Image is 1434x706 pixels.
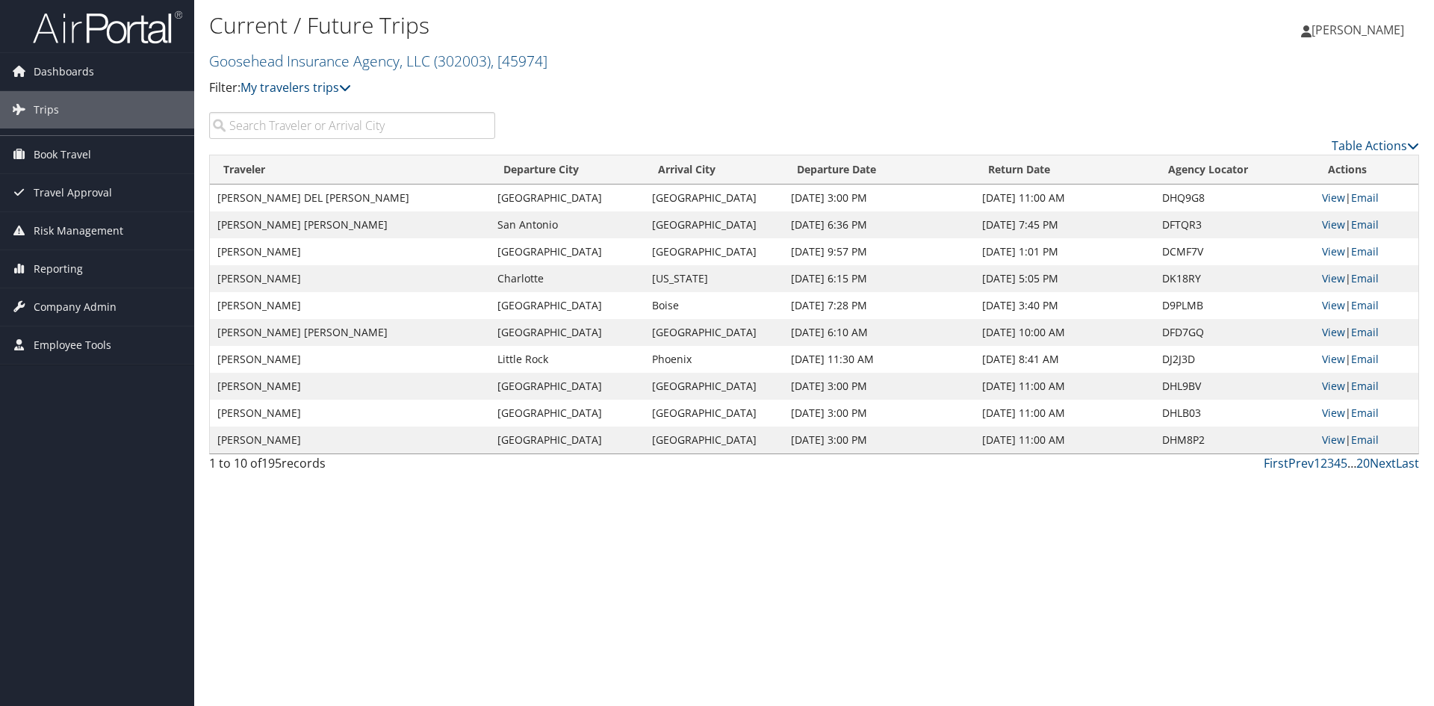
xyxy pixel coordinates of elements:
td: [DATE] 11:00 AM [975,427,1154,453]
input: Search Traveler or Arrival City [209,112,495,139]
td: [GEOGRAPHIC_DATA] [490,238,645,265]
td: San Antonio [490,211,645,238]
span: Dashboards [34,53,94,90]
td: DHQ9G8 [1155,185,1314,211]
td: | [1314,292,1418,319]
td: [GEOGRAPHIC_DATA] [490,400,645,427]
td: DFTQR3 [1155,211,1314,238]
td: | [1314,185,1418,211]
td: [GEOGRAPHIC_DATA] [490,427,645,453]
img: airportal-logo.png [33,10,182,45]
a: Prev [1288,455,1314,471]
a: [PERSON_NAME] [1301,7,1419,52]
a: View [1322,379,1345,393]
a: View [1322,298,1345,312]
td: [GEOGRAPHIC_DATA] [490,292,645,319]
td: [GEOGRAPHIC_DATA] [490,319,645,346]
td: [PERSON_NAME] [PERSON_NAME] [210,319,490,346]
td: [GEOGRAPHIC_DATA] [645,238,783,265]
td: [PERSON_NAME] DEL [PERSON_NAME] [210,185,490,211]
span: Risk Management [34,212,123,250]
td: [PERSON_NAME] [210,265,490,292]
td: [DATE] 6:15 PM [783,265,975,292]
td: [PERSON_NAME] [210,373,490,400]
td: [DATE] 1:01 PM [975,238,1154,265]
td: | [1314,238,1418,265]
td: [DATE] 3:00 PM [783,400,975,427]
td: DJ2J3D [1155,346,1314,373]
td: [PERSON_NAME] [210,427,490,453]
a: First [1264,455,1288,471]
td: [GEOGRAPHIC_DATA] [645,185,783,211]
h1: Current / Future Trips [209,10,1016,41]
span: 195 [261,455,282,471]
span: Reporting [34,250,83,288]
td: [PERSON_NAME] [210,238,490,265]
span: ( 302003 ) [434,51,491,71]
td: [DATE] 3:00 PM [783,373,975,400]
td: [DATE] 5:05 PM [975,265,1154,292]
a: 5 [1341,455,1347,471]
td: [GEOGRAPHIC_DATA] [645,319,783,346]
td: D9PLMB [1155,292,1314,319]
a: View [1322,406,1345,420]
td: [PERSON_NAME] [210,346,490,373]
a: 2 [1320,455,1327,471]
td: [GEOGRAPHIC_DATA] [490,185,645,211]
td: [DATE] 11:00 AM [975,373,1154,400]
span: Trips [34,91,59,128]
td: [PERSON_NAME] [210,292,490,319]
td: DCMF7V [1155,238,1314,265]
td: | [1314,319,1418,346]
th: Actions [1314,155,1418,185]
td: Phoenix [645,346,783,373]
a: Email [1351,298,1379,312]
td: Charlotte [490,265,645,292]
a: Email [1351,406,1379,420]
a: My travelers trips [240,79,351,96]
td: Boise [645,292,783,319]
td: [PERSON_NAME] [210,400,490,427]
td: | [1314,427,1418,453]
th: Arrival City: activate to sort column ascending [645,155,783,185]
a: View [1322,271,1345,285]
span: Employee Tools [34,326,111,364]
td: [GEOGRAPHIC_DATA] [645,373,783,400]
td: DHM8P2 [1155,427,1314,453]
td: [GEOGRAPHIC_DATA] [645,400,783,427]
td: | [1314,265,1418,292]
a: Email [1351,191,1379,205]
th: Departure City: activate to sort column ascending [490,155,645,185]
a: Table Actions [1332,137,1419,154]
span: , [ 45974 ] [491,51,547,71]
td: DHL9BV [1155,373,1314,400]
td: | [1314,373,1418,400]
a: View [1322,191,1345,205]
a: Email [1351,271,1379,285]
td: [US_STATE] [645,265,783,292]
td: [DATE] 7:28 PM [783,292,975,319]
a: View [1322,244,1345,258]
a: 4 [1334,455,1341,471]
a: Email [1351,244,1379,258]
td: [DATE] 3:00 PM [783,427,975,453]
a: View [1322,325,1345,339]
div: 1 to 10 of records [209,454,495,480]
a: Last [1396,455,1419,471]
a: Email [1351,379,1379,393]
td: [DATE] 11:00 AM [975,400,1154,427]
td: | [1314,211,1418,238]
a: Email [1351,433,1379,447]
th: Agency Locator: activate to sort column ascending [1155,155,1314,185]
span: Company Admin [34,288,117,326]
td: [DATE] 7:45 PM [975,211,1154,238]
a: 20 [1356,455,1370,471]
p: Filter: [209,78,1016,98]
td: [GEOGRAPHIC_DATA] [645,211,783,238]
a: 1 [1314,455,1320,471]
td: [DATE] 11:30 AM [783,346,975,373]
a: Email [1351,325,1379,339]
td: [PERSON_NAME] [PERSON_NAME] [210,211,490,238]
td: | [1314,400,1418,427]
td: [GEOGRAPHIC_DATA] [645,427,783,453]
